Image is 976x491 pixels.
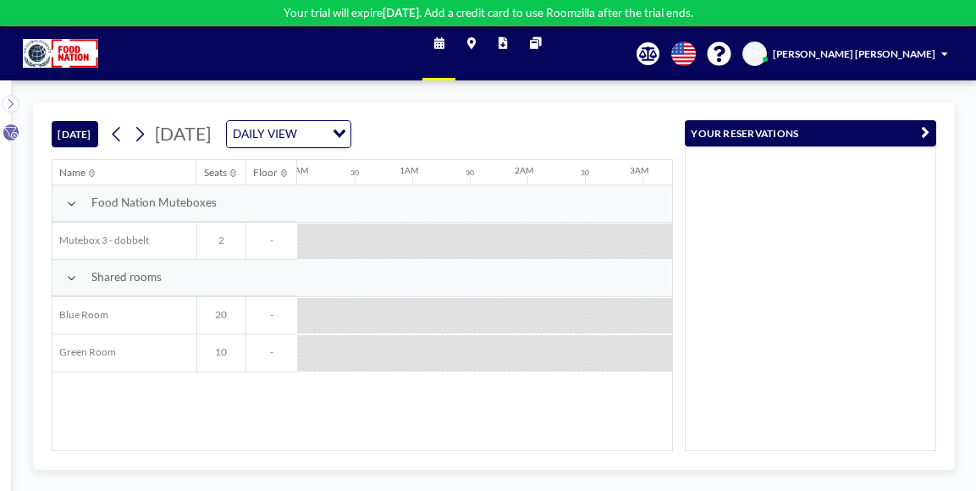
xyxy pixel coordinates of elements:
[230,124,301,143] span: DAILY VIEW
[685,120,937,146] button: YOUR RESERVATIONS
[253,167,278,179] div: Floor
[301,124,323,143] input: Search for option
[227,121,351,146] div: Search for option
[246,234,297,247] span: -
[197,234,246,247] span: 2
[466,168,474,178] div: 30
[91,196,217,210] span: Food Nation Muteboxes
[197,309,246,322] span: 20
[630,165,648,176] div: 3AM
[23,39,97,68] img: organization-logo
[747,47,762,60] span: CH
[155,123,211,145] span: [DATE]
[59,167,85,179] div: Name
[350,168,359,178] div: 30
[52,346,117,359] span: Green Room
[52,234,150,247] span: Mutebox 3 - dobbelt
[581,168,589,178] div: 30
[52,121,98,147] button: [DATE]
[204,167,227,179] div: Seats
[773,47,935,60] span: [PERSON_NAME] [PERSON_NAME]
[246,309,297,322] span: -
[91,270,162,284] span: Shared rooms
[383,6,419,19] b: [DATE]
[197,346,246,359] span: 10
[515,165,533,176] div: 2AM
[52,309,109,322] span: Blue Room
[400,165,418,176] div: 1AM
[246,346,297,359] span: -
